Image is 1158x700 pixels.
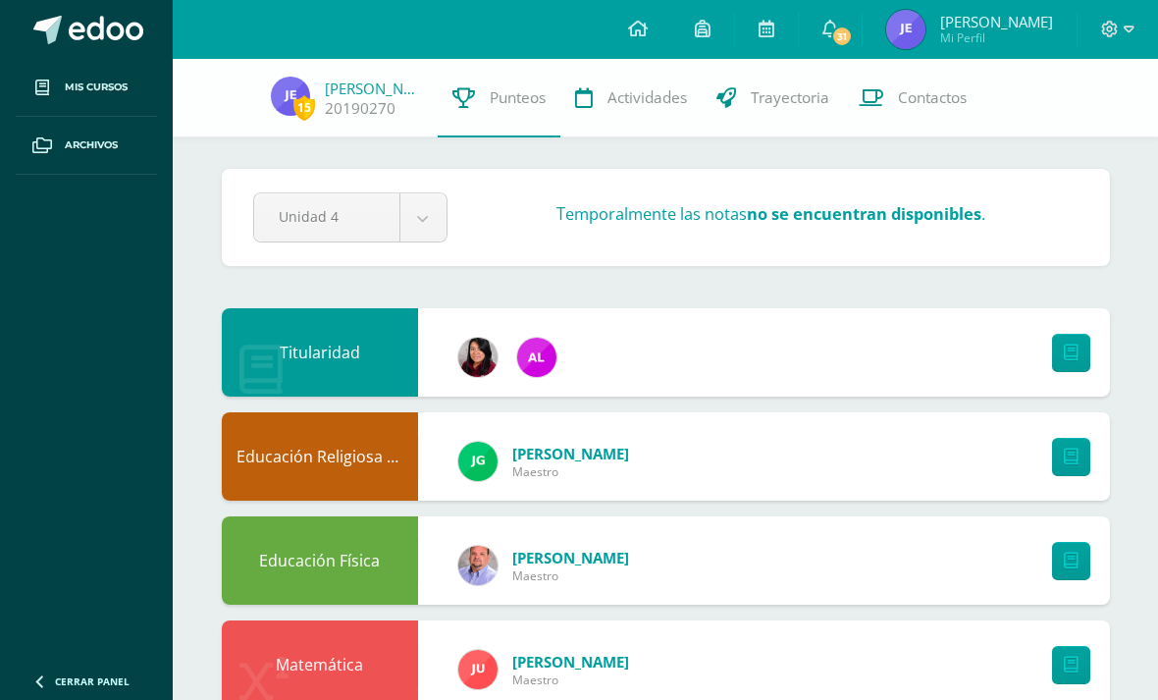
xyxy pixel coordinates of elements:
a: Mis cursos [16,59,157,117]
span: Mis cursos [65,80,128,95]
h3: Temporalmente las notas . [556,203,985,225]
div: Educación Religiosa Escolar [222,412,418,501]
a: Unidad 4 [254,193,447,242]
span: Maestro [512,567,629,584]
span: Archivos [65,137,118,153]
span: Trayectoria [751,87,829,108]
span: [PERSON_NAME] [512,444,629,463]
a: Punteos [438,59,560,137]
span: Unidad 4 [279,193,375,240]
span: Maestro [512,463,629,480]
a: Archivos [16,117,157,175]
span: Cerrar panel [55,674,130,688]
a: [PERSON_NAME] [325,79,423,98]
span: 31 [830,26,852,47]
span: Contactos [898,87,967,108]
a: Contactos [844,59,981,137]
span: Mi Perfil [940,29,1053,46]
a: 20190270 [325,98,395,119]
img: f4948e232f3b64bafe04c4baa780877a.png [886,10,925,49]
span: [PERSON_NAME] [940,12,1053,31]
span: [PERSON_NAME] [512,548,629,567]
div: Titularidad [222,308,418,397]
img: 3da61d9b1d2c0c7b8f7e89c78bbce001.png [458,442,498,481]
img: 374004a528457e5f7e22f410c4f3e63e.png [458,338,498,377]
img: f4948e232f3b64bafe04c4baa780877a.png [271,77,310,116]
span: [PERSON_NAME] [512,652,629,672]
span: Punteos [490,87,546,108]
div: Educación Física [222,516,418,605]
img: 775a36a8e1830c9c46756a1d4adc11d7.png [517,338,556,377]
img: 6c58b5a751619099581147680274b29f.png [458,546,498,585]
strong: no se encuentran disponibles [747,203,981,225]
span: Actividades [607,87,687,108]
a: Trayectoria [702,59,844,137]
img: b5613e1a4347ac065b47e806e9a54e9c.png [458,650,498,689]
span: 15 [293,95,315,120]
a: Actividades [560,59,702,137]
span: Maestro [512,672,629,688]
